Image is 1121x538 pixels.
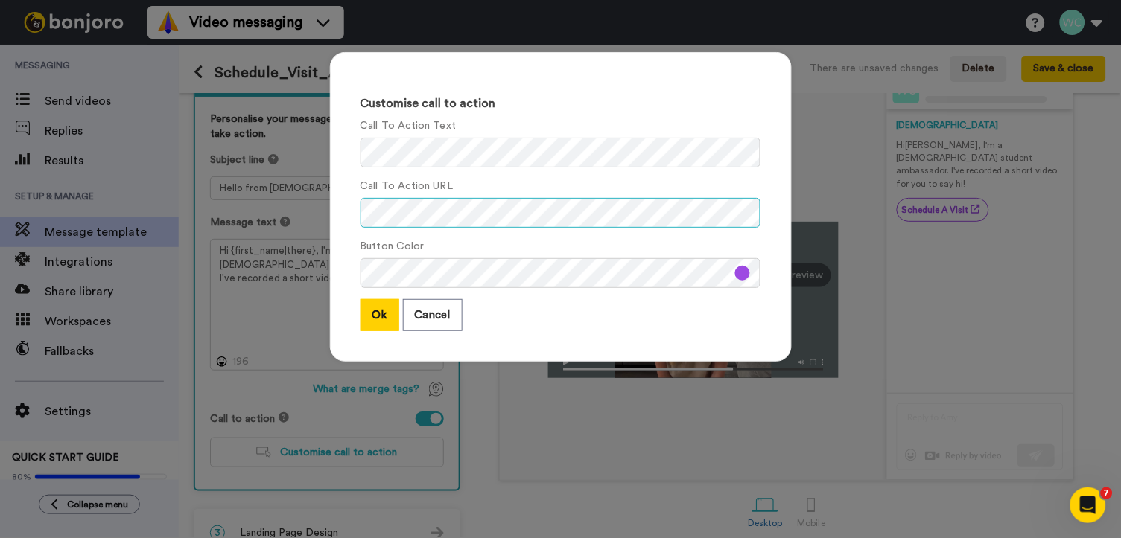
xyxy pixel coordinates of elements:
iframe: Intercom live chat [1070,487,1106,523]
button: Ok [361,299,399,331]
button: Cancel [403,299,463,331]
label: Call To Action Text [361,118,457,134]
label: Button Color [361,239,425,254]
label: Call To Action URL [361,179,453,194]
span: 7 [1101,487,1113,499]
h3: Customise call to action [361,97,761,111]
